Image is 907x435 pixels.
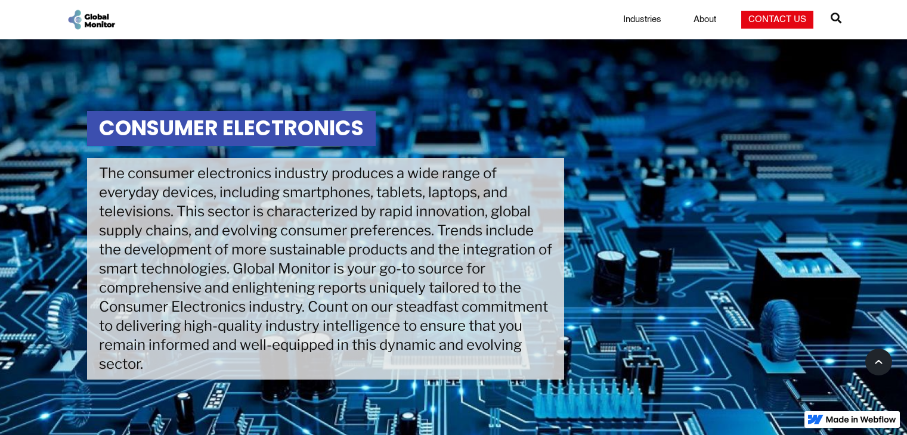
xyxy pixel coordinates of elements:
div: The consumer electronics industry produces a wide range of everyday devices, including smartphone... [87,158,564,380]
h1: Consumer Electronics [87,111,376,146]
a: home [66,8,116,31]
a: About [686,14,723,26]
span:  [831,10,841,26]
a:  [831,8,841,32]
img: Made in Webflow [826,416,896,423]
a: Industries [616,14,668,26]
a: Contact Us [741,11,813,29]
